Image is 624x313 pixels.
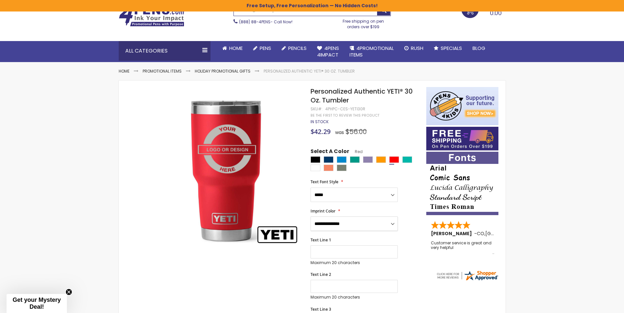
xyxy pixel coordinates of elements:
[239,19,292,25] span: - Call Now!
[311,260,398,265] p: Maximum 20 characters
[311,272,331,277] span: Text Line 2
[311,237,331,243] span: Text Line 1
[344,41,399,62] a: 4PROMOTIONALITEMS
[311,208,335,214] span: Imprint Color
[411,45,423,52] span: Rush
[311,106,323,112] strong: SKU
[66,289,72,295] button: Close teaser
[429,41,467,56] a: Specials
[311,306,331,312] span: Text Line 3
[467,41,491,56] a: Blog
[248,41,276,56] a: Pens
[311,127,331,136] span: $42.29
[426,152,498,215] img: font-personalization-examples
[119,6,184,27] img: 4Pens Custom Pens and Promotional Products
[337,165,347,171] div: Camp Green
[317,45,339,58] span: 4Pens 4impact
[477,230,484,237] span: CO
[311,179,338,185] span: Text Font Style
[399,41,429,56] a: Rush
[426,87,498,125] img: 4pens 4 kids
[441,45,462,52] span: Specials
[473,45,485,52] span: Blog
[260,45,271,52] span: Pens
[389,156,399,163] div: Red
[152,97,302,247] img: rescue-red-4phpc-ces-yeti30r-authentic-yeti-30-oz-tumbler_copy_1.jpg
[12,297,61,310] span: Get your Mystery Deal!
[336,16,391,29] div: Free shipping on pen orders over $199
[311,295,398,300] p: Maximum 20 characters
[376,156,386,163] div: Orange
[264,69,355,74] li: Personalized Authentic YETI® 30 Oz. Tumbler
[337,156,347,163] div: Big Wave Blue
[311,119,329,124] div: Availability
[490,9,502,17] span: 0.00
[485,230,533,237] span: [GEOGRAPHIC_DATA]
[311,87,413,105] span: Personalized Authentic YETI® 30 Oz. Tumbler
[324,165,333,171] div: High Desert Clay
[325,106,365,112] div: 4PHPC-CES-YETI30R
[239,19,271,25] a: (888) 88-4PENS
[143,68,182,74] a: Promotional Items
[311,148,349,157] span: Select A Color
[426,127,498,150] img: Free shipping on orders over $199
[276,41,312,56] a: Pencils
[311,165,320,171] div: White
[350,156,360,163] div: Seafoam Green
[217,41,248,56] a: Home
[288,45,307,52] span: Pencils
[229,45,243,52] span: Home
[119,68,130,74] a: Home
[431,230,474,237] span: [PERSON_NAME]
[350,45,394,58] span: 4PROMOTIONAL ITEMS
[195,68,251,74] a: Holiday Promotional Gifts
[119,41,211,61] div: All Categories
[402,156,412,163] div: Teal
[431,241,494,255] div: Customer service is great and very helpful
[311,119,329,124] span: In stock
[436,270,499,281] img: 4pens.com widget logo
[335,129,344,136] span: was
[363,156,373,163] div: Lilac
[311,156,320,163] div: Black
[312,41,344,62] a: 4Pens4impact
[324,156,333,163] div: Navy Blue
[345,127,367,136] span: $56.00
[311,113,379,118] a: Be the first to review this product
[7,294,67,313] div: Get your Mystery Deal!Close teaser
[474,230,533,237] span: - ,
[436,277,499,283] a: 4pens.com certificate URL
[349,149,363,154] span: Red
